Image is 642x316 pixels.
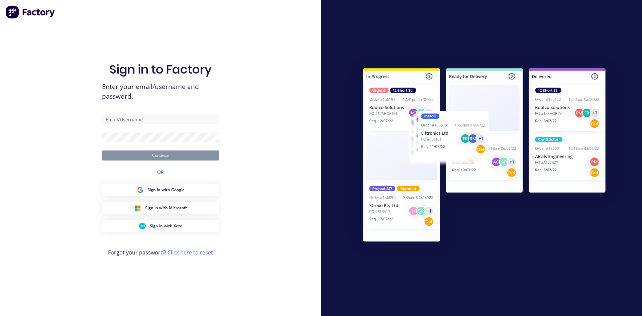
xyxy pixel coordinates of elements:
img: Google Sign in [137,187,143,193]
h1: Sign in to Factory [109,62,212,77]
input: Email/Username [102,114,219,124]
button: Microsoft Sign inSign in with Microsoft [102,202,219,214]
span: Enter your email/username and password. [102,82,219,101]
img: Factory [5,5,56,19]
img: Sign in [348,55,620,257]
span: Sign in with Microsoft [145,205,187,211]
span: Sign in with Xero [150,223,182,229]
button: Google Sign inSign in with Google [102,184,219,196]
a: Click here to reset [168,249,213,256]
img: Xero Sign in [139,223,146,229]
img: Microsoft Sign in [134,205,141,211]
button: Xero Sign inSign in with Xero [102,220,219,232]
div: OR [157,161,164,184]
span: Sign in with Google [147,187,185,193]
button: Continue [102,150,219,161]
span: Forgot your password? [108,248,213,256]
